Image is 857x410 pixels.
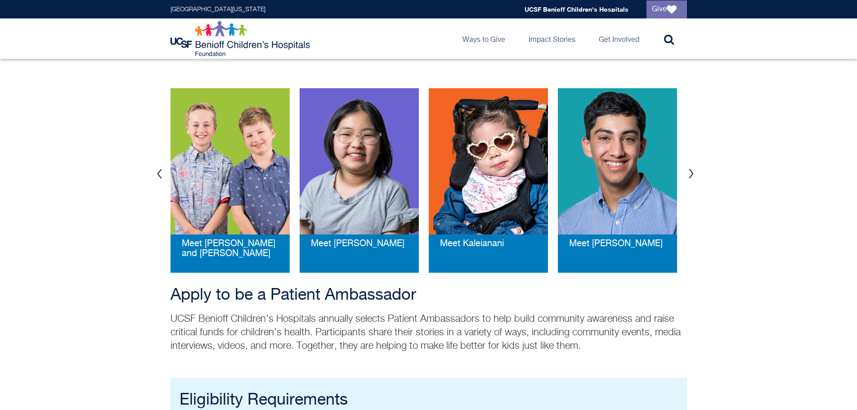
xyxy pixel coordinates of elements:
[182,239,278,259] a: Meet [PERSON_NAME] and [PERSON_NAME]
[171,312,687,353] p: UCSF Benioff Children's Hospitals annually selects Patient Ambassadors to help build community aw...
[171,21,312,57] img: Logo for UCSF Benioff Children's Hospitals Foundation
[311,239,404,248] span: Meet [PERSON_NAME]
[171,6,265,13] a: [GEOGRAPHIC_DATA][US_STATE]
[592,18,646,59] a: Get Involved
[525,5,628,13] a: UCSF Benioff Children's Hospitals
[521,18,583,59] a: Impact Stories
[440,239,504,249] a: Meet Kaleianani
[646,0,687,18] a: Give
[179,387,678,409] h2: Eligibility Requirements
[455,18,512,59] a: Ways to Give
[440,239,504,248] span: Meet Kaleianani
[311,239,404,249] a: Meet [PERSON_NAME]
[569,239,663,248] span: Meet [PERSON_NAME]
[171,286,687,304] h2: Apply to be a Patient Ambassador
[153,160,166,187] button: Previous
[569,239,663,249] a: Meet [PERSON_NAME]
[300,88,419,228] a: patient ambassador ashley
[182,239,275,258] span: Meet [PERSON_NAME] and [PERSON_NAME]
[300,88,419,234] img: patient ambassador ashley
[685,160,698,187] button: Next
